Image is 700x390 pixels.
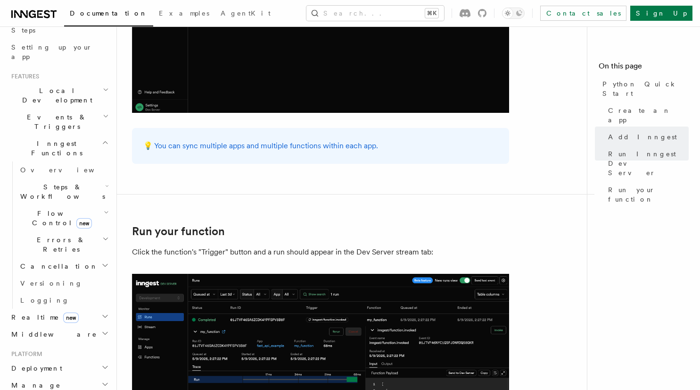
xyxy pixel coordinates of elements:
h4: On this page [599,60,689,76]
span: Logging [20,297,69,304]
span: Cancellation [16,262,98,271]
span: Manage [8,381,61,390]
span: Local Development [8,86,103,105]
div: Inngest Functions [8,161,111,309]
span: Realtime [8,313,79,322]
button: Errors & Retries [16,231,111,258]
a: Logging [16,292,111,309]
span: new [63,313,79,323]
button: Inngest Functions [8,135,111,161]
span: Features [8,73,39,80]
span: Middleware [8,330,97,339]
span: Steps & Workflows [16,182,105,201]
a: AgentKit [215,3,276,25]
a: Sign Up [630,6,692,21]
a: Python Quick Start [599,76,689,102]
span: Python Quick Start [602,79,689,98]
span: Run your function [608,185,689,204]
span: Overview [20,166,117,174]
button: Flow Controlnew [16,205,111,231]
span: Flow Control [16,209,104,228]
a: Documentation [64,3,153,26]
button: Middleware [8,326,111,343]
a: Run Inngest Dev Server [604,145,689,181]
button: Toggle dark mode [502,8,525,19]
span: Errors & Retries [16,235,102,254]
button: Search...⌘K [306,6,444,21]
span: Deployment [8,364,62,373]
a: Create an app [604,102,689,128]
button: Cancellation [16,258,111,275]
a: Run your function [604,181,689,208]
a: Overview [16,161,111,178]
span: Inngest Functions [8,139,102,158]
span: Platform [8,350,42,358]
p: 💡 You can sync multiple apps and multiple functions within each app. [143,139,498,153]
a: Examples [153,3,215,25]
button: Local Development [8,82,111,109]
a: Add Inngest [604,128,689,145]
button: Realtimenew [8,309,111,326]
span: Examples [159,9,209,17]
button: Steps & Workflows [16,178,111,205]
span: new [76,218,92,229]
a: Versioning [16,275,111,292]
span: AgentKit [221,9,271,17]
button: Deployment [8,360,111,377]
span: Create an app [608,106,689,125]
span: Versioning [20,280,82,287]
a: Setting up your app [8,39,111,65]
span: Setting up your app [11,43,92,60]
a: Contact sales [540,6,626,21]
kbd: ⌘K [425,8,438,18]
span: Run Inngest Dev Server [608,149,689,178]
p: Click the function's "Trigger" button and a run should appear in the Dev Server stream tab: [132,246,509,259]
span: Events & Triggers [8,112,103,131]
span: Documentation [70,9,148,17]
span: Add Inngest [608,132,677,142]
button: Events & Triggers [8,109,111,135]
a: Run your function [132,225,225,238]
